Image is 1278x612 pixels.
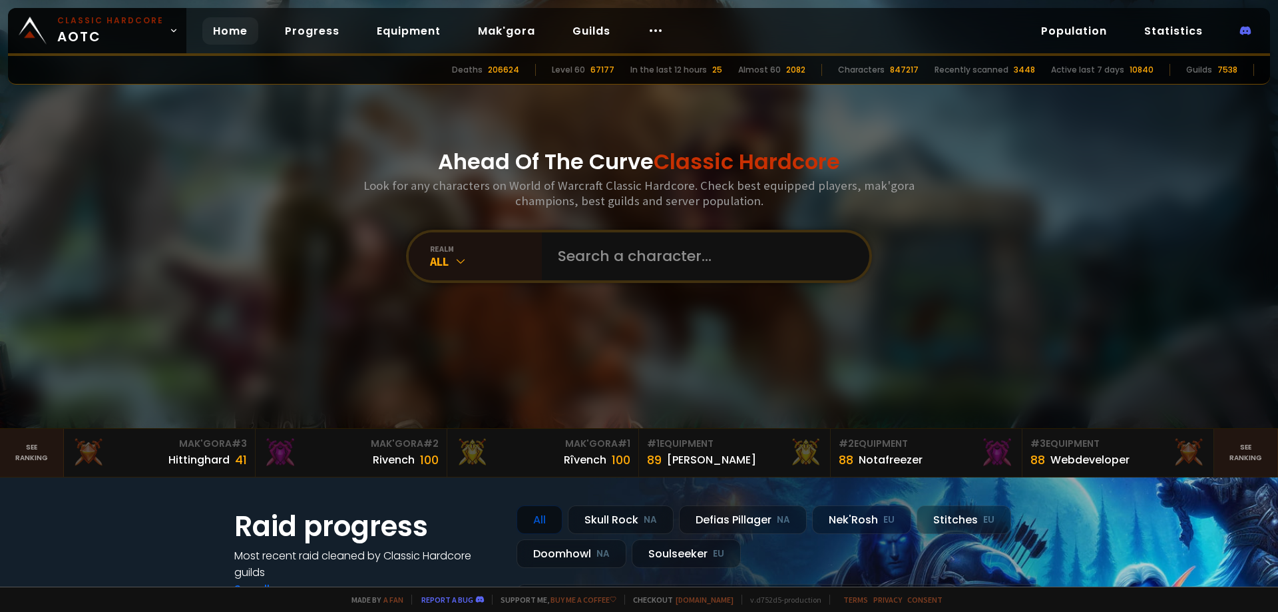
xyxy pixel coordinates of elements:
div: Doomhowl [517,539,626,568]
small: NA [596,547,610,561]
a: Terms [843,595,868,605]
a: Privacy [873,595,902,605]
a: #1Equipment89[PERSON_NAME] [639,429,831,477]
span: Classic Hardcore [654,147,840,176]
a: Buy me a coffee [550,595,616,605]
div: 67177 [590,64,614,76]
div: 3448 [1014,64,1035,76]
a: Population [1030,17,1118,45]
div: Notafreezer [859,452,923,468]
div: [PERSON_NAME] [667,452,756,468]
a: #2Equipment88Notafreezer [831,429,1022,477]
span: Made by [343,595,403,605]
div: Stitches [917,505,1011,534]
span: Checkout [624,595,734,605]
div: 10840 [1130,64,1154,76]
div: 41 [235,451,247,469]
span: # 1 [618,437,630,450]
div: Characters [838,64,885,76]
a: Consent [907,595,943,605]
div: Soulseeker [632,539,741,568]
a: a fan [383,595,403,605]
div: Skull Rock [568,505,674,534]
span: # 2 [839,437,854,450]
small: NA [777,513,790,527]
div: Active last 7 days [1051,64,1124,76]
small: NA [644,513,657,527]
a: See all progress [234,581,321,597]
div: 7538 [1217,64,1237,76]
span: v. d752d5 - production [742,595,821,605]
span: # 2 [423,437,439,450]
a: Mak'Gora#2Rivench100 [256,429,447,477]
div: Hittinghard [168,452,230,468]
div: Defias Pillager [679,505,807,534]
div: Almost 60 [738,64,781,76]
div: 100 [420,451,439,469]
div: Recently scanned [935,64,1008,76]
small: EU [883,513,895,527]
div: Nek'Rosh [812,505,911,534]
div: Equipment [839,437,1014,451]
a: #3Equipment88Webdeveloper [1022,429,1214,477]
a: Home [202,17,258,45]
div: Level 60 [552,64,585,76]
div: 206624 [488,64,519,76]
div: 25 [712,64,722,76]
input: Search a character... [550,232,853,280]
div: 88 [839,451,853,469]
a: Mak'Gora#1Rîvench100 [447,429,639,477]
h3: Look for any characters on World of Warcraft Classic Hardcore. Check best equipped players, mak'g... [358,178,920,208]
div: All [430,254,542,269]
a: Classic HardcoreAOTC [8,8,186,53]
div: Deaths [452,64,483,76]
a: Equipment [366,17,451,45]
div: Webdeveloper [1050,452,1130,468]
a: Mak'gora [467,17,546,45]
div: Equipment [1030,437,1205,451]
small: EU [713,547,724,561]
span: # 1 [647,437,660,450]
div: Mak'Gora [455,437,630,451]
span: Support me, [492,595,616,605]
a: Progress [274,17,350,45]
div: 88 [1030,451,1045,469]
a: Mak'Gora#3Hittinghard41 [64,429,256,477]
div: Rivench [373,452,415,468]
div: Mak'Gora [72,437,247,451]
small: Classic Hardcore [57,15,164,27]
div: 2082 [786,64,805,76]
a: Seeranking [1214,429,1278,477]
span: AOTC [57,15,164,47]
span: # 3 [1030,437,1046,450]
div: Equipment [647,437,822,451]
div: 89 [647,451,662,469]
div: Rîvench [564,452,606,468]
a: [DOMAIN_NAME] [676,595,734,605]
a: Statistics [1134,17,1213,45]
div: In the last 12 hours [630,64,707,76]
a: Guilds [562,17,621,45]
div: realm [430,244,542,254]
small: EU [983,513,994,527]
h4: Most recent raid cleaned by Classic Hardcore guilds [234,547,501,581]
div: Guilds [1186,64,1212,76]
div: Mak'Gora [264,437,439,451]
div: 100 [612,451,630,469]
a: Report a bug [421,595,473,605]
h1: Ahead Of The Curve [438,146,840,178]
h1: Raid progress [234,505,501,547]
div: 847217 [890,64,919,76]
span: # 3 [232,437,247,450]
div: All [517,505,562,534]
